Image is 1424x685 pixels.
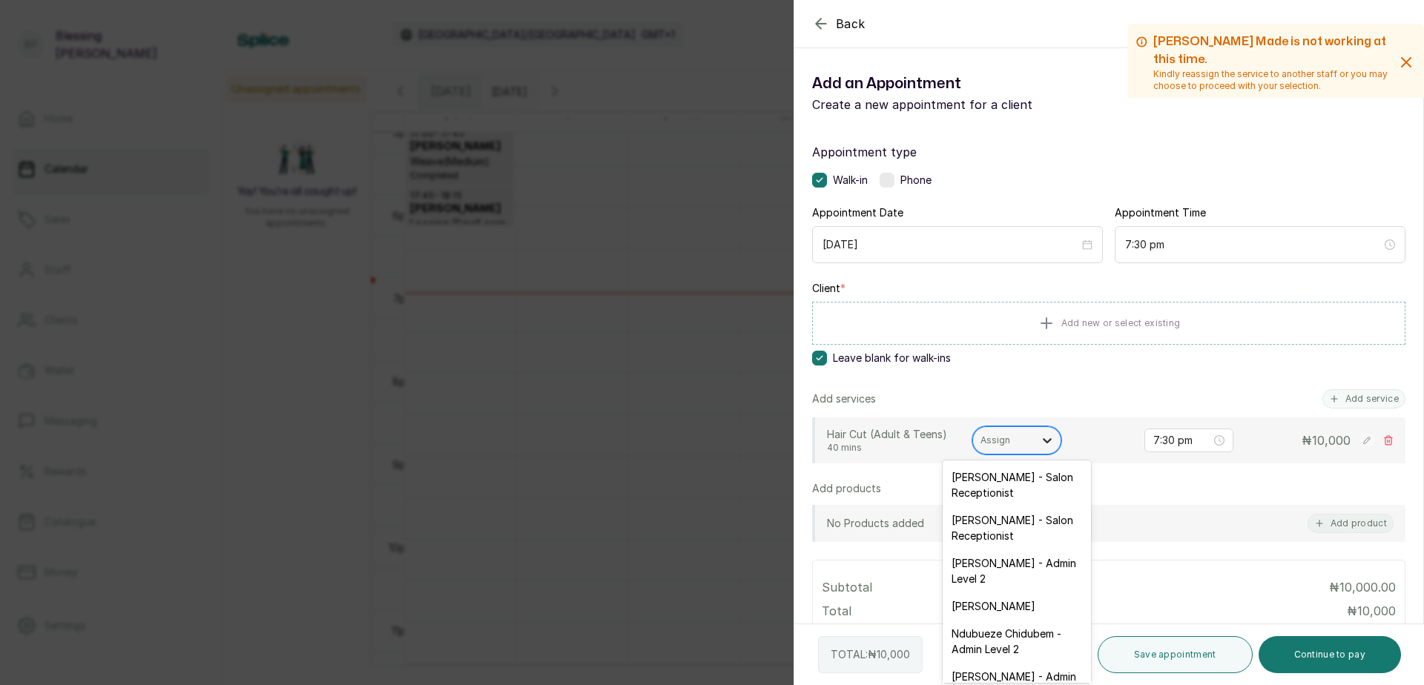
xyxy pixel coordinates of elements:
[943,506,1091,549] div: [PERSON_NAME] - Salon Receptionist
[877,648,910,661] span: 10,000
[1347,602,1396,620] p: ₦
[943,549,1091,592] div: [PERSON_NAME] - Admin Level 2
[1329,578,1396,596] p: ₦10,000.00
[812,302,1405,345] button: Add new or select existing
[943,463,1091,506] div: [PERSON_NAME] - Salon Receptionist
[812,15,866,33] button: Back
[900,173,932,188] span: Phone
[823,236,1079,253] input: Select date
[822,578,872,596] p: Subtotal
[1153,68,1391,92] p: Kindly reassign the service to another staff or you may choose to proceed with your selection.
[1357,603,1396,618] span: 10,000
[833,351,951,365] span: Leave blank for walk-ins
[1061,317,1181,329] span: Add new or select existing
[812,143,1405,161] label: Appointment type
[812,96,1109,113] p: Create a new appointment for a client
[812,72,1109,96] h1: Add an Appointment
[827,442,960,454] p: 40 mins
[943,620,1091,663] div: Ndubueze Chidubem - Admin Level 2
[943,592,1091,620] div: [PERSON_NAME]
[1259,636,1402,673] button: Continue to pay
[812,205,903,220] label: Appointment Date
[1098,636,1253,673] button: Save appointment
[836,15,866,33] span: Back
[1153,33,1391,68] h2: [PERSON_NAME] Made is not working at this time.
[812,391,876,406] p: Add services
[1308,514,1394,533] button: Add product
[812,281,845,296] label: Client
[1312,433,1351,448] span: 10,000
[822,602,851,620] p: Total
[1302,431,1351,449] p: ₦
[833,173,868,188] span: Walk-in
[827,516,924,531] p: No Products added
[812,481,881,496] p: Add products
[831,647,910,662] p: TOTAL: ₦
[1153,432,1211,449] input: Select time
[1125,236,1382,253] input: Select time
[1115,205,1206,220] label: Appointment Time
[1322,389,1405,408] button: Add service
[827,427,960,442] p: Hair Cut (Adult & Teens)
